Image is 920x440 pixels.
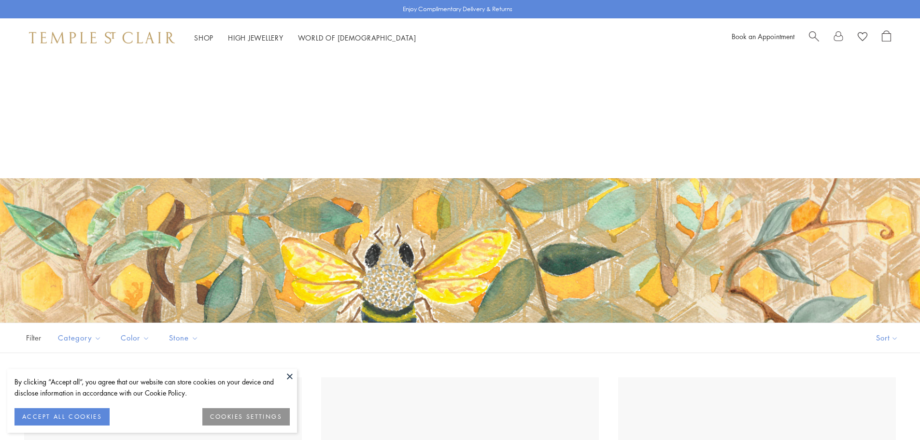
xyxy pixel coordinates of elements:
a: High JewelleryHigh Jewellery [228,33,283,43]
a: World of [DEMOGRAPHIC_DATA]World of [DEMOGRAPHIC_DATA] [298,33,416,43]
nav: Main navigation [194,32,416,44]
button: Show sort by [854,323,920,353]
span: Stone [164,332,206,344]
button: COOKIES SETTINGS [202,408,290,426]
img: Temple St. Clair [29,32,175,43]
button: Category [51,327,109,349]
button: Color [113,327,157,349]
p: Enjoy Complimentary Delivery & Returns [403,4,512,14]
span: Category [53,332,109,344]
button: Stone [162,327,206,349]
div: By clicking “Accept all”, you agree that our website can store cookies on your device and disclos... [14,376,290,398]
a: Book an Appointment [732,31,794,41]
button: ACCEPT ALL COOKIES [14,408,110,426]
a: ShopShop [194,33,213,43]
a: Open Shopping Bag [882,30,891,45]
span: Color [116,332,157,344]
a: Search [809,30,819,45]
a: View Wishlist [858,30,867,45]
